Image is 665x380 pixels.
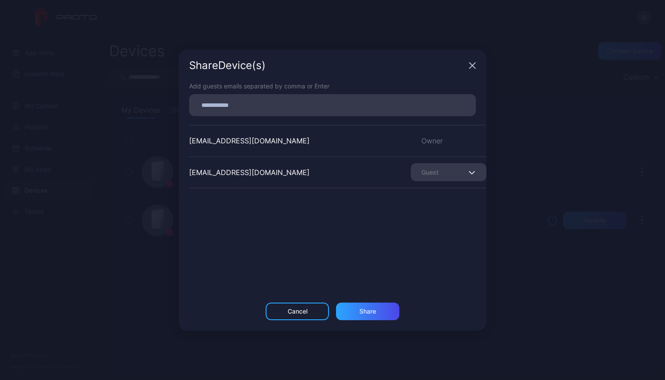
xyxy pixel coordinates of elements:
button: Guest [411,163,486,181]
div: Cancel [288,308,307,315]
div: Add guests emails separated by comma or Enter [189,81,476,91]
button: Cancel [266,303,329,320]
div: [EMAIL_ADDRESS][DOMAIN_NAME] [189,167,310,178]
div: Share [359,308,376,315]
div: Owner [411,135,486,146]
button: Share [336,303,399,320]
div: [EMAIL_ADDRESS][DOMAIN_NAME] [189,135,310,146]
div: Share Device (s) [189,60,465,71]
